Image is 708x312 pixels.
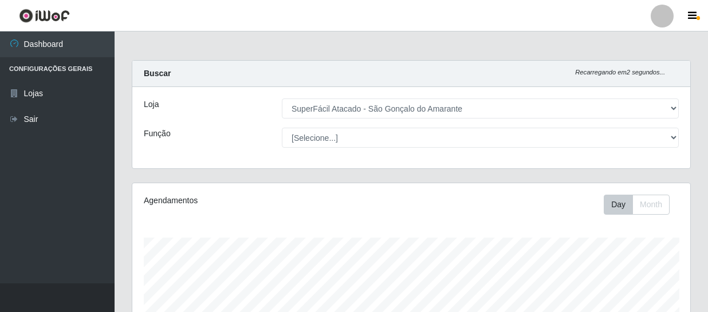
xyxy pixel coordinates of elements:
div: Agendamentos [144,195,357,207]
label: Função [144,128,171,140]
div: First group [604,195,670,215]
label: Loja [144,98,159,110]
img: CoreUI Logo [19,9,70,23]
strong: Buscar [144,69,171,78]
button: Day [604,195,633,215]
div: Toolbar with button groups [604,195,679,215]
i: Recarregando em 2 segundos... [575,69,665,76]
button: Month [632,195,670,215]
